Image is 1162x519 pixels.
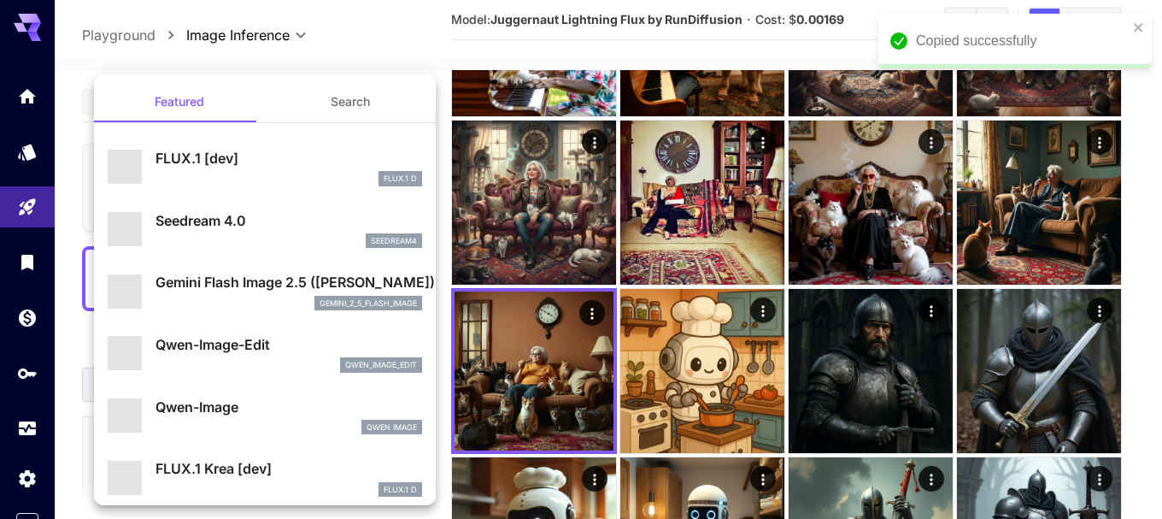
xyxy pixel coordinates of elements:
p: FLUX.1 [dev] [156,148,422,168]
p: Seedream 4.0 [156,210,422,231]
p: Gemini Flash Image 2.5 ([PERSON_NAME]) [156,272,422,292]
p: Qwen-Image [156,397,422,417]
p: qwen_image_edit [345,359,417,371]
div: FLUX.1 Krea [dev]FLUX.1 D [108,451,422,504]
button: Search [265,81,436,122]
p: gemini_2_5_flash_image [320,298,417,310]
div: Gemini Flash Image 2.5 ([PERSON_NAME])gemini_2_5_flash_image [108,265,422,317]
div: Seedream 4.0seedream4 [108,203,422,256]
p: FLUX.1 Krea [dev] [156,458,422,479]
div: Copied successfully [916,31,1128,51]
p: Qwen Image [367,422,417,433]
button: close [1133,21,1145,34]
div: FLUX.1 [dev]FLUX.1 D [108,141,422,193]
p: seedream4 [371,235,417,247]
div: Qwen-ImageQwen Image [108,390,422,442]
button: Featured [94,81,265,122]
div: Qwen-Image-Editqwen_image_edit [108,327,422,380]
p: Qwen-Image-Edit [156,334,422,355]
p: FLUX.1 D [384,484,417,496]
p: FLUX.1 D [384,173,417,185]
